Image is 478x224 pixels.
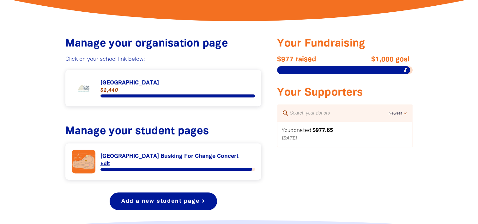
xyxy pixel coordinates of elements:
[402,67,408,73] i: music_note
[65,127,209,136] span: Manage your student pages
[282,128,290,133] em: You
[282,109,289,117] i: search
[65,39,228,49] span: Manage your organisation page
[277,56,345,63] span: $977 raised
[290,128,311,133] span: donated
[342,56,409,63] span: $1,000 goal
[289,109,388,117] input: Search your donors
[110,192,217,210] a: Add a new student page >
[277,39,365,49] span: Your Fundraising
[72,150,255,173] div: Paginated content
[277,122,412,146] div: Paginated content
[65,56,262,63] p: Click on your school link below:
[277,88,363,98] span: Your Supporters
[312,128,333,133] em: $977.65
[282,135,391,142] p: [DATE]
